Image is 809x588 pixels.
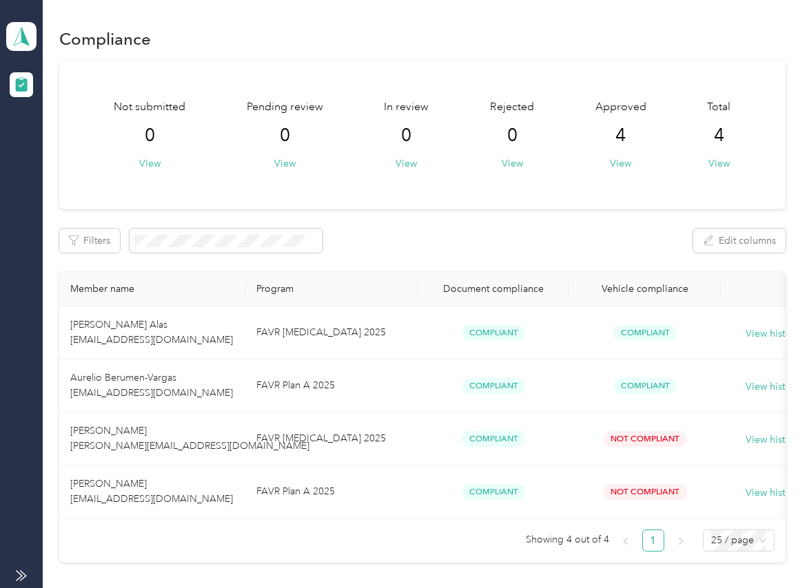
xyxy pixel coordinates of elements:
[615,529,637,552] li: Previous Page
[70,478,233,505] span: [PERSON_NAME] [EMAIL_ADDRESS][DOMAIN_NAME]
[604,431,687,447] span: Not Compliant
[429,283,558,295] div: Document compliance
[462,378,525,394] span: Compliant
[59,229,120,253] button: Filters
[526,529,609,550] span: Showing 4 out of 4
[714,125,724,147] span: 4
[732,511,809,588] iframe: Everlance-gr Chat Button Frame
[595,99,646,116] span: Approved
[604,484,687,500] span: Not Compliant
[70,425,309,452] span: [PERSON_NAME] [PERSON_NAME][EMAIL_ADDRESS][DOMAIN_NAME]
[610,156,631,171] button: View
[245,465,418,518] td: FAVR Plan A 2025
[746,379,799,395] button: View history
[746,432,799,448] button: View history
[245,359,418,412] td: FAVR Plan A 2025
[245,272,418,306] th: Program
[643,530,664,551] a: 1
[703,529,775,552] div: Page Size
[59,272,245,306] th: Member name
[670,529,692,552] button: right
[693,229,786,253] button: Edit columns
[670,529,692,552] li: Next Page
[711,530,766,551] span: 25 / page
[613,325,677,341] span: Compliant
[59,32,151,46] h1: Compliance
[507,125,518,147] span: 0
[746,485,799,501] button: View history
[746,326,799,342] button: View history
[245,306,418,359] td: FAVR Plan B 2025
[462,484,525,500] span: Compliant
[707,99,730,116] span: Total
[401,125,411,147] span: 0
[708,156,730,171] button: View
[642,529,664,552] li: 1
[580,283,710,295] div: Vehicle compliance
[462,325,525,341] span: Compliant
[615,529,637,552] button: left
[613,378,677,394] span: Compliant
[396,156,417,171] button: View
[384,99,429,116] span: In review
[462,431,525,447] span: Compliant
[70,319,233,346] span: [PERSON_NAME] Alas [EMAIL_ADDRESS][DOMAIN_NAME]
[70,372,233,399] span: Aurelio Berumen-Vargas [EMAIL_ADDRESS][DOMAIN_NAME]
[622,537,630,545] span: left
[490,99,534,116] span: Rejected
[502,156,523,171] button: View
[677,537,685,545] span: right
[615,125,626,147] span: 4
[245,412,418,465] td: FAVR Plan B 2025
